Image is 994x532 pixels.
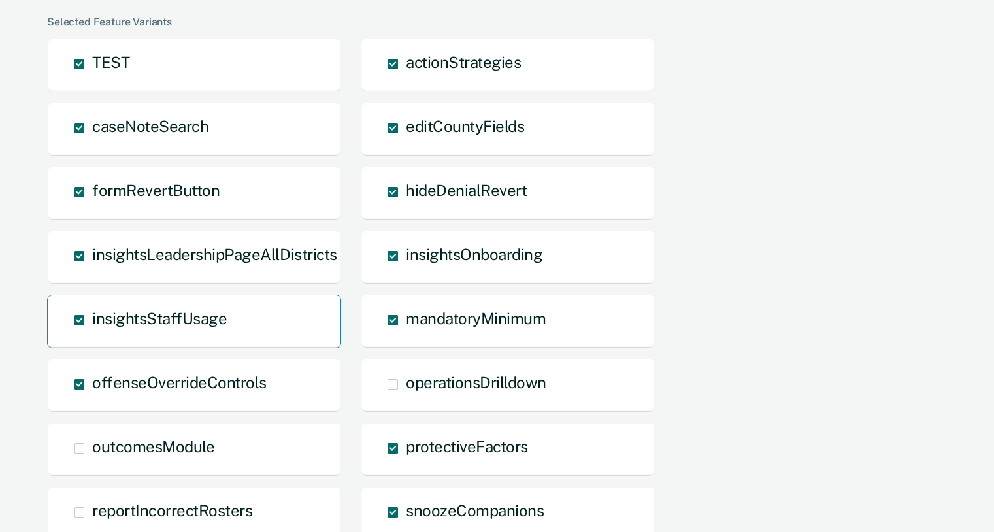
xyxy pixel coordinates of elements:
[406,309,546,327] span: mandatoryMinimum
[92,373,267,391] span: offenseOverrideControls
[92,181,220,199] span: formRevertButton
[92,437,214,456] span: outcomesModule
[406,53,521,71] span: actionStrategies
[406,437,528,456] span: protectiveFactors
[406,181,527,199] span: hideDenialRevert
[92,309,227,327] span: insightsStaffUsage
[92,501,252,520] span: reportIncorrectRosters
[92,117,208,135] span: caseNoteSearch
[92,53,129,71] span: TEST
[406,245,542,263] span: insightsOnboarding
[406,501,544,520] span: snoozeCompanions
[406,373,546,391] span: operationsDrilldown
[92,245,337,263] span: insightsLeadershipPageAllDistricts
[47,16,942,28] div: Selected Feature Variants
[406,117,524,135] span: editCountyFields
